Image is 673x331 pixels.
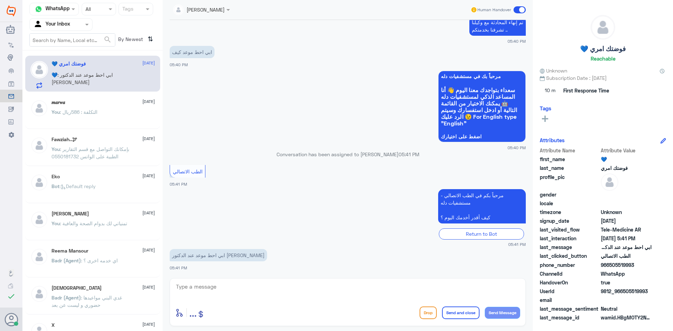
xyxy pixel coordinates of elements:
h5: Fawziah..🕊 [52,137,77,143]
span: [DATE] [142,210,155,216]
span: ... [189,306,197,319]
span: Unknown [540,67,567,74]
img: yourInbox.svg [33,19,44,30]
span: [DATE] [142,60,155,66]
i: check [7,292,15,301]
span: Badr (Agent) [52,295,81,301]
span: 9812_966505519993 [601,288,652,295]
img: defaultAdmin.png [30,137,48,154]
span: : التكلفة : 586ريال [60,109,97,115]
span: last_message [540,243,599,251]
button: ... [189,305,197,320]
span: 2025-10-12T14:41:27.319Z [601,235,652,242]
span: 💙 [52,72,57,78]
span: الطب الاتصالي [173,168,203,174]
span: last_message_id [540,314,599,321]
span: الطب الاتصالي [601,252,652,260]
span: : Default reply [60,183,96,189]
span: UserId [540,288,599,295]
span: Unknown [601,208,652,216]
span: Subscription Date : [DATE] [540,74,666,82]
span: signup_date [540,217,599,225]
span: email [540,296,599,304]
div: Tags [121,5,134,14]
span: Attribute Name [540,147,599,154]
span: [DATE] [142,247,155,253]
span: 10 m [540,84,561,97]
span: HandoverOn [540,279,599,286]
h5: 💙 فوضتك امري [52,61,86,67]
span: 💙 [601,156,652,163]
h5: 𝒎𝒂𝒓𝒘𝒂 [52,99,65,105]
h6: Attributes [540,137,565,143]
span: last_message_sentiment [540,305,599,312]
p: 12/10/2025, 5:41 PM [438,189,526,223]
span: [DATE] [142,284,155,290]
h5: Reema Mansour [52,248,88,254]
p: Conversation has been assigned to [PERSON_NAME] [170,151,526,158]
span: First Response Time [563,87,609,94]
span: timezone [540,208,599,216]
span: gender [540,191,599,198]
span: اضغط على اختيارك [441,134,523,139]
span: true [601,279,652,286]
span: You [52,146,60,152]
span: last_visited_flow [540,226,599,233]
span: : ابي احط موعد عند الدكتور [PERSON_NAME] [52,72,113,85]
img: defaultAdmin.png [30,61,48,78]
span: [DATE] [142,98,155,105]
h5: Mohammed ALRASHED [52,211,89,217]
span: 2 [601,270,652,277]
span: : بإمكانك التواصل مع قسم التقارير الطبية على الواتس 0550181732 [52,146,129,159]
span: wamid.HBgMOTY2NTA1NTE5OTkzFQIAEhgUM0FFMzQ2NzE1NjdFNjc5QkNBRjUA [601,314,652,321]
span: [DATE] [142,136,155,142]
span: By Newest [115,33,145,47]
span: 05:41 PM [399,151,419,157]
div: Return to Bot [439,228,524,239]
img: Widebot Logo [7,5,16,16]
span: first_name [540,156,599,163]
span: 05:40 PM [508,38,526,44]
span: فوضتك امري [601,164,652,172]
p: 12/10/2025, 5:40 PM [170,46,215,58]
img: defaultAdmin.png [30,248,48,266]
span: : تمنياتي لك بدوام الصحة والعافية [60,220,127,226]
span: [DATE] [142,173,155,179]
span: Bot [52,183,60,189]
span: 0 [601,305,652,312]
p: 12/10/2025, 5:40 PM [469,16,526,36]
span: 05:41 PM [170,266,187,270]
input: Search by Name, Local etc… [30,34,115,46]
span: null [601,296,652,304]
img: defaultAdmin.png [30,174,48,191]
h5: 💙 فوضتك امري [580,45,626,53]
button: Avatar [5,313,18,326]
span: Tele-Medicine AR [601,226,652,233]
span: ابي احط موعد عند الدكتور عبدالرحمن [601,243,652,251]
p: 12/10/2025, 5:41 PM [170,249,267,261]
h5: Eko [52,174,60,180]
span: سعداء بتواجدك معنا اليوم 👋 أنا المساعد الذكي لمستشفيات دله 🤖 يمكنك الاختيار من القائمة التالية أو... [441,87,523,126]
span: 05:40 PM [508,145,526,151]
span: last_name [540,164,599,172]
span: Human Handover [477,7,511,13]
h6: Tags [540,105,551,111]
h5: سبحان الله [52,285,102,291]
button: Send and close [442,306,480,319]
button: search [103,34,112,46]
span: last_interaction [540,235,599,242]
span: مرحباً بك في مستشفيات دله [441,74,523,79]
img: defaultAdmin.png [30,285,48,303]
span: 05:41 PM [508,241,526,247]
span: profile_pic [540,173,599,189]
span: 2024-10-26T19:24:26.876Z [601,217,652,225]
img: whatsapp.png [33,4,44,14]
span: locale [540,200,599,207]
span: null [601,191,652,198]
span: : اي خدمه اخرى ؟ [81,257,118,263]
i: ⇅ [148,33,153,45]
span: ChannelId [540,270,599,277]
h5: X [52,322,55,328]
span: 05:41 PM [170,182,187,186]
span: 966505519993 [601,261,652,269]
